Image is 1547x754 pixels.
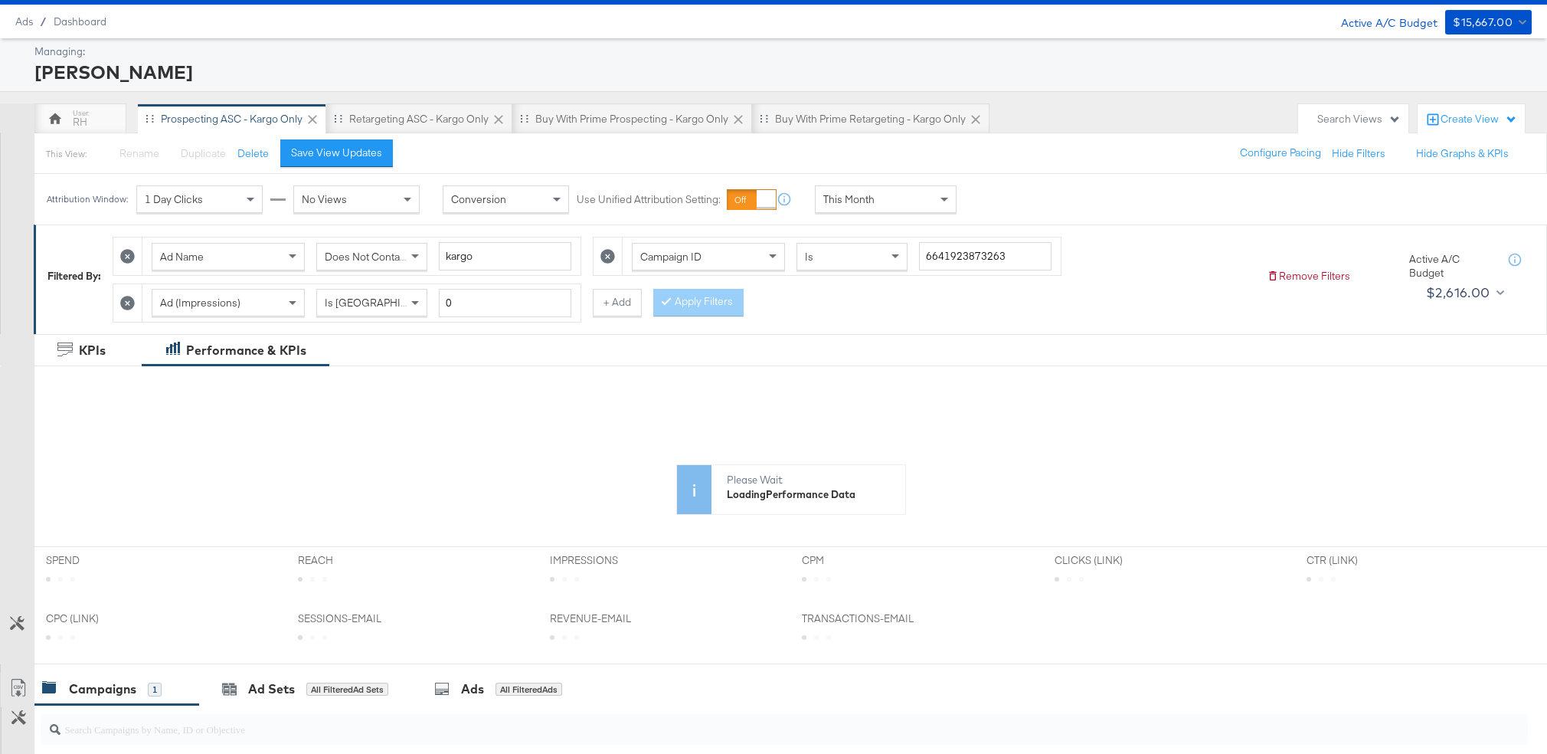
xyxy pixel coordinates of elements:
[439,242,571,270] input: Enter a search term
[69,680,136,698] div: Campaigns
[248,680,295,698] div: Ad Sets
[73,115,87,129] div: RH
[1409,252,1493,280] div: Active A/C Budget
[577,192,721,207] label: Use Unified Attribution Setting:
[119,146,159,160] span: Rename
[325,250,408,264] span: Does Not Contain
[593,289,642,316] button: + Add
[181,146,226,160] span: Duplicate
[1416,146,1509,161] button: Hide Graphs & KPIs
[1332,146,1385,161] button: Hide Filters
[161,112,303,126] div: Prospecting ASC - Kargo only
[46,148,87,160] div: This View:
[291,146,382,160] div: Save View Updates
[760,114,768,123] div: Drag to reorder tab
[160,296,240,310] span: Ad (Impressions)
[1441,112,1517,127] div: Create View
[54,15,106,28] a: Dashboard
[775,112,966,126] div: Buy with Prime Retargeting - Kargo only
[325,296,442,310] span: Is [GEOGRAPHIC_DATA]
[1317,112,1401,126] div: Search Views
[1325,10,1437,33] div: Active A/C Budget
[1453,13,1513,32] div: $15,667.00
[1445,10,1532,34] button: $15,667.00
[237,146,269,161] button: Delete
[451,192,506,206] span: Conversion
[461,680,484,698] div: Ads
[1384,591,1398,658] text: Amount (USD)
[919,242,1052,270] input: Enter a search term
[1267,269,1350,284] button: Remove Filters
[46,546,68,560] div: KPIs
[302,192,347,206] span: No Views
[34,44,1528,59] div: Managing:
[145,192,203,206] span: 1 Day Clicks
[33,15,54,28] span: /
[61,708,1391,738] input: Search Campaigns by Name, ID or Objective
[520,114,528,123] div: Drag to reorder tab
[334,114,342,123] div: Drag to reorder tab
[148,683,162,697] div: 1
[1420,280,1507,305] button: $2,616.00
[34,59,1528,85] div: [PERSON_NAME]
[79,342,106,359] div: KPIs
[280,139,393,167] button: Save View Updates
[805,250,813,264] span: Is
[495,683,562,697] div: All Filtered Ads
[47,269,101,284] div: Filtered By:
[186,342,306,359] div: Performance & KPIs
[640,250,702,264] span: Campaign ID
[160,250,204,264] span: Ad Name
[15,15,33,28] span: Ads
[46,194,129,205] div: Attribution Window:
[1229,139,1332,167] button: Configure Pacing
[535,112,728,126] div: Buy with Prime Prospecting - Kargo only
[349,112,489,126] div: Retargeting ASC - Kargo only
[1426,281,1490,304] div: $2,616.00
[306,683,388,697] div: All Filtered Ad Sets
[146,114,154,123] div: Drag to reorder tab
[439,289,571,317] input: Enter a number
[823,192,875,206] span: This Month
